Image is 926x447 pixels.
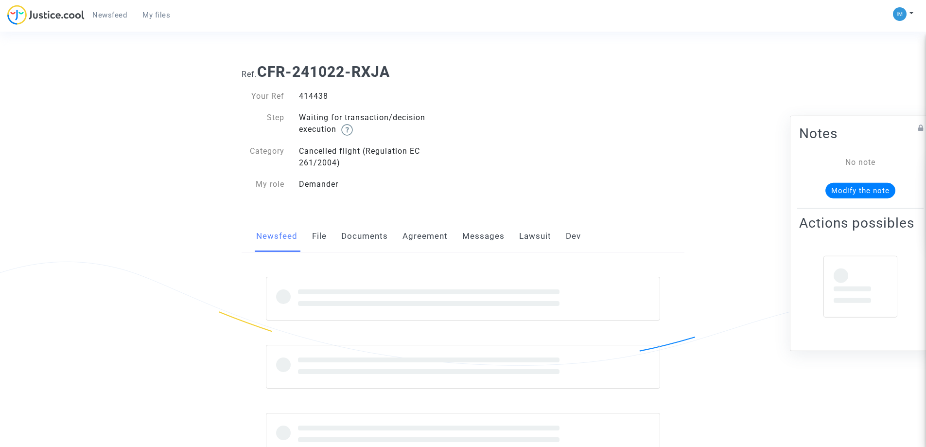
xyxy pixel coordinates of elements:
[814,156,907,168] div: No note
[257,63,390,80] b: CFR-241022-RXJA
[799,214,922,231] h2: Actions possibles
[519,220,551,252] a: Lawsuit
[799,125,922,142] h2: Notes
[256,220,297,252] a: Newsfeed
[242,70,257,79] span: Ref.
[292,179,463,190] div: Demander
[234,179,292,190] div: My role
[341,220,388,252] a: Documents
[292,145,463,169] div: Cancelled flight (Regulation EC 261/2004)
[402,220,448,252] a: Agreement
[85,8,135,22] a: Newsfeed
[234,90,292,102] div: Your Ref
[234,112,292,136] div: Step
[135,8,178,22] a: My files
[566,220,581,252] a: Dev
[825,182,895,198] button: Modify the note
[92,11,127,19] span: Newsfeed
[312,220,327,252] a: File
[893,7,907,21] img: a105443982b9e25553e3eed4c9f672e7
[341,124,353,136] img: help.svg
[292,112,463,136] div: Waiting for transaction/decision execution
[462,220,505,252] a: Messages
[292,90,463,102] div: 414438
[7,5,85,25] img: jc-logo.svg
[234,145,292,169] div: Category
[142,11,170,19] span: My files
